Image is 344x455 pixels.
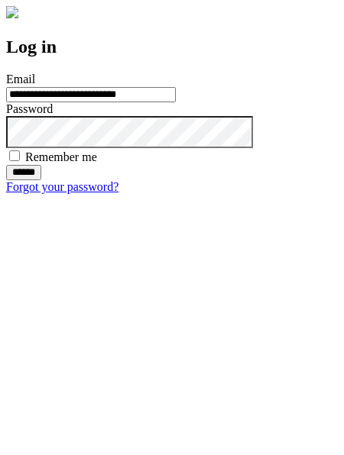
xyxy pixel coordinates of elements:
label: Remember me [25,150,97,163]
label: Password [6,102,53,115]
label: Email [6,73,35,86]
a: Forgot your password? [6,180,118,193]
img: logo-4e3dc11c47720685a147b03b5a06dd966a58ff35d612b21f08c02c0306f2b779.png [6,6,18,18]
h2: Log in [6,37,338,57]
